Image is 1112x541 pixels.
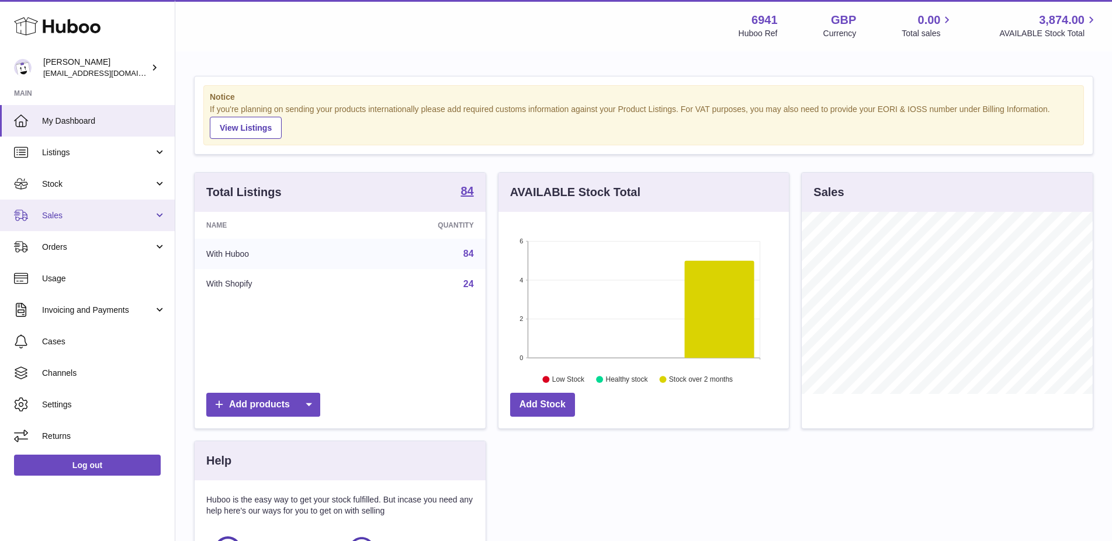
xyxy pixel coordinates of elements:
a: 24 [463,279,474,289]
span: [EMAIL_ADDRESS][DOMAIN_NAME] [43,68,172,78]
a: 0.00 Total sales [902,12,954,39]
a: Add Stock [510,393,575,417]
strong: 84 [460,185,473,197]
span: Channels [42,368,166,379]
text: 0 [519,354,523,361]
span: Total sales [902,28,954,39]
text: Stock over 2 months [669,375,733,383]
span: Settings [42,399,166,410]
span: My Dashboard [42,116,166,127]
img: support@photogears.uk [14,59,32,76]
a: Log out [14,455,161,476]
span: Sales [42,210,154,221]
strong: GBP [831,12,856,28]
span: Invoicing and Payments [42,305,154,316]
td: With Shopify [195,269,351,299]
th: Name [195,212,351,239]
h3: AVAILABLE Stock Total [510,184,640,200]
span: Stock [42,179,154,190]
strong: 6941 [751,12,778,28]
td: With Huboo [195,239,351,269]
div: Huboo Ref [739,28,778,39]
div: Currency [823,28,857,39]
div: If you're planning on sending your products internationally please add required customs informati... [210,104,1078,139]
a: 84 [463,249,474,259]
a: View Listings [210,117,282,139]
h3: Total Listings [206,184,282,200]
text: 6 [519,238,523,245]
text: Low Stock [552,375,585,383]
h3: Sales [813,184,844,200]
span: Returns [42,431,166,442]
span: Usage [42,273,166,284]
a: Add products [206,393,320,417]
span: 0.00 [918,12,941,28]
a: 3,874.00 AVAILABLE Stock Total [999,12,1098,39]
text: 2 [519,315,523,322]
text: 4 [519,277,523,284]
span: Listings [42,147,154,158]
span: 3,874.00 [1039,12,1085,28]
th: Quantity [351,212,485,239]
span: Orders [42,242,154,253]
p: Huboo is the easy way to get your stock fulfilled. But incase you need any help here's our ways f... [206,494,474,516]
strong: Notice [210,92,1078,103]
h3: Help [206,453,231,469]
a: 84 [460,185,473,199]
span: AVAILABLE Stock Total [999,28,1098,39]
div: [PERSON_NAME] [43,57,148,79]
text: Healthy stock [605,375,648,383]
span: Cases [42,336,166,347]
